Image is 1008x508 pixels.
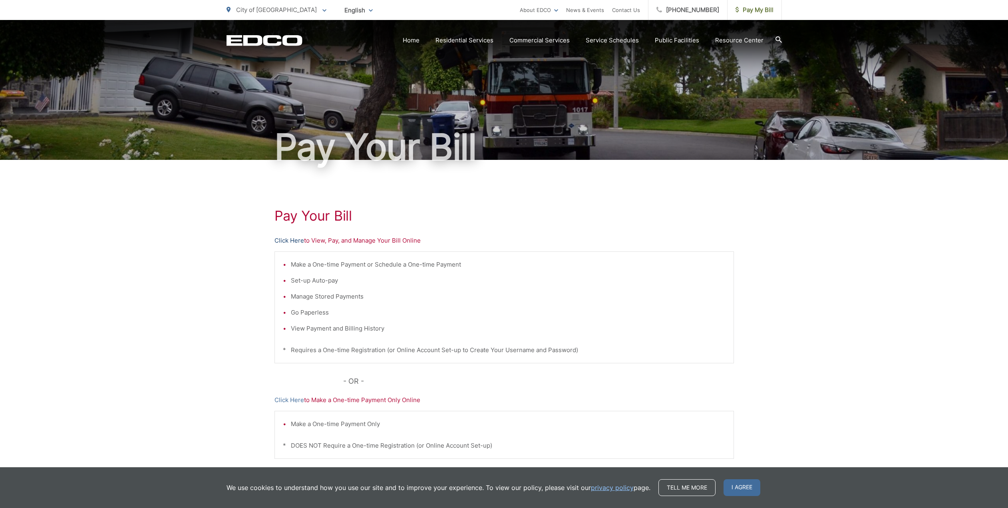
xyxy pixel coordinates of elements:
span: I agree [724,479,760,496]
a: Public Facilities [655,36,699,45]
a: About EDCO [520,5,558,15]
li: Go Paperless [291,308,726,317]
a: Commercial Services [509,36,570,45]
li: Manage Stored Payments [291,292,726,301]
h1: Pay Your Bill [227,127,782,167]
li: Make a One-time Payment or Schedule a One-time Payment [291,260,726,269]
a: Service Schedules [586,36,639,45]
a: Click Here [274,236,304,245]
p: - OR - [343,375,734,387]
a: Click Here [274,395,304,405]
p: * Requires a One-time Registration (or Online Account Set-up to Create Your Username and Password) [283,345,726,355]
p: to View, Pay, and Manage Your Bill Online [274,236,734,245]
span: City of [GEOGRAPHIC_DATA] [236,6,317,14]
a: Tell me more [658,479,716,496]
span: English [338,3,379,17]
a: Contact Us [612,5,640,15]
a: Home [403,36,420,45]
li: Make a One-time Payment Only [291,419,726,429]
li: Set-up Auto-pay [291,276,726,285]
span: Pay My Bill [736,5,773,15]
a: News & Events [566,5,604,15]
a: EDCD logo. Return to the homepage. [227,35,302,46]
a: Resource Center [715,36,763,45]
p: We use cookies to understand how you use our site and to improve your experience. To view our pol... [227,483,650,492]
h1: Pay Your Bill [274,208,734,224]
a: Residential Services [435,36,493,45]
a: privacy policy [591,483,634,492]
p: * DOES NOT Require a One-time Registration (or Online Account Set-up) [283,441,726,450]
p: to Make a One-time Payment Only Online [274,395,734,405]
li: View Payment and Billing History [291,324,726,333]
